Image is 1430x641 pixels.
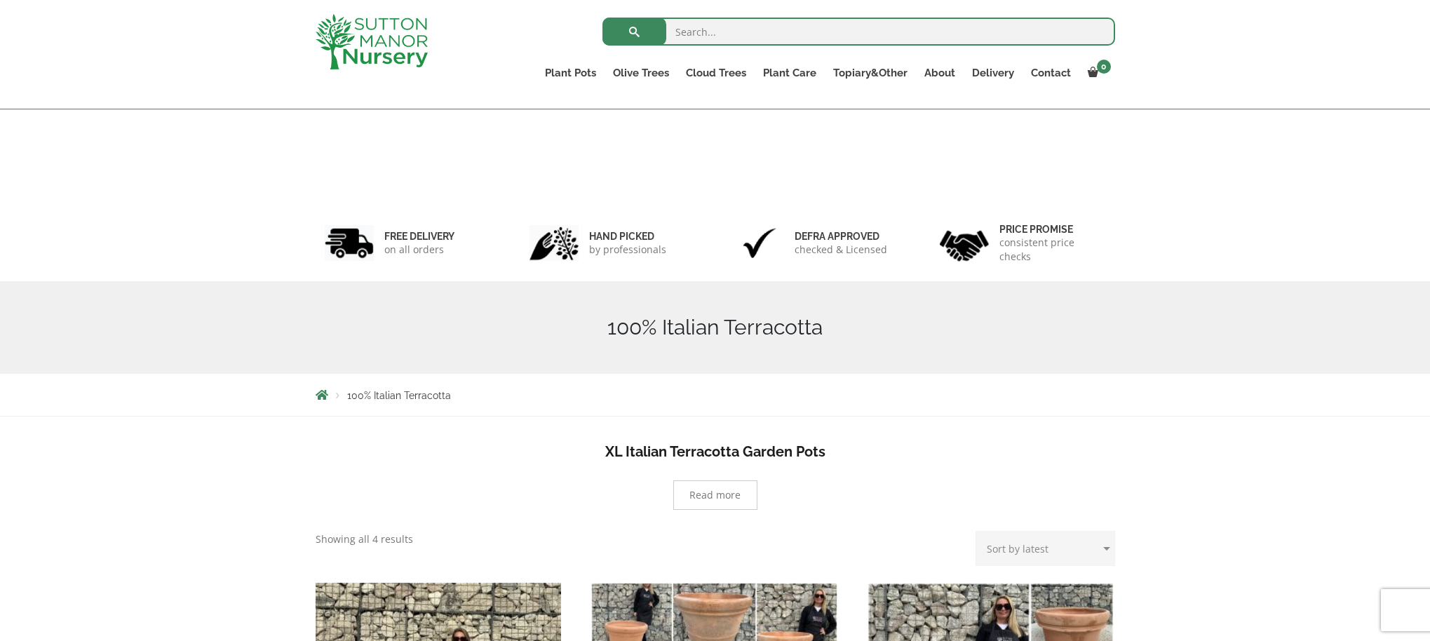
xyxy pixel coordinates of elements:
img: logo [316,14,428,69]
a: Olive Trees [605,63,677,83]
select: Shop order [976,531,1115,566]
span: 100% Italian Terracotta [347,390,451,401]
h6: Price promise [999,223,1106,236]
a: Topiary&Other [825,63,916,83]
a: 0 [1079,63,1115,83]
a: Contact [1023,63,1079,83]
h1: 100% Italian Terracotta [316,315,1115,340]
img: 4.jpg [940,222,989,264]
img: 3.jpg [735,225,784,261]
p: consistent price checks [999,236,1106,264]
span: 0 [1097,60,1111,74]
a: Cloud Trees [677,63,755,83]
h6: hand picked [589,230,666,243]
p: on all orders [384,243,454,257]
input: Search... [602,18,1115,46]
h6: FREE DELIVERY [384,230,454,243]
b: XL Italian Terracotta Garden Pots [605,443,825,460]
a: Delivery [964,63,1023,83]
h6: Defra approved [795,230,887,243]
a: Plant Care [755,63,825,83]
p: checked & Licensed [795,243,887,257]
nav: Breadcrumbs [316,389,1115,400]
img: 1.jpg [325,225,374,261]
p: Showing all 4 results [316,531,413,548]
img: 2.jpg [529,225,579,261]
a: Plant Pots [537,63,605,83]
p: by professionals [589,243,666,257]
span: Read more [689,490,741,500]
a: About [916,63,964,83]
